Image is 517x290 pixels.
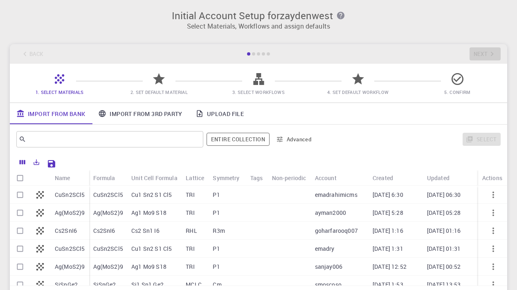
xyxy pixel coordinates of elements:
[315,209,346,217] p: ayman2000
[43,156,60,172] button: Save Explorer Settings
[186,227,197,235] p: RHL
[186,170,204,186] div: Lattice
[55,170,70,186] div: Name
[315,245,335,253] p: emadry
[93,263,123,271] p: Ag(MoS2)9
[131,227,160,235] p: Cs2 Sn1 I6
[427,170,450,186] div: Updated
[15,10,502,21] h3: Initial Account Setup for zaydenwest
[427,209,461,217] p: [DATE] 05:28
[186,263,194,271] p: TRI
[250,170,263,186] div: Tags
[186,209,194,217] p: TRI
[131,281,164,289] p: Si1 Sn1 Ge2
[51,170,89,186] div: Name
[131,170,178,186] div: Unit Cell Formula
[93,245,123,253] p: CuSn2SCl5
[182,170,209,186] div: Lattice
[127,170,182,186] div: Unit Cell Formula
[55,209,85,217] p: Ag(MoS2)9
[55,191,85,199] p: CuSn2SCl5
[131,209,166,217] p: Ag1 Mo9 S18
[482,170,502,186] div: Actions
[30,170,51,186] div: Icon
[186,191,194,199] p: TRI
[246,170,268,186] div: Tags
[93,170,115,186] div: Formula
[89,170,128,186] div: Formula
[232,89,285,95] span: 3. Select Workflows
[131,191,172,199] p: Cu1 Sn2 S1 Cl5
[213,191,220,199] p: P1
[131,263,166,271] p: Ag1 Mo9 S18
[130,89,188,95] span: 2. Set Default Material
[315,281,342,289] p: smoscoso
[444,89,470,95] span: 5. Confirm
[93,191,123,199] p: CuSn2SCl5
[213,209,220,217] p: P1
[427,281,461,289] p: [DATE] 13:53
[55,263,85,271] p: Ag(MoS2)9
[489,262,509,282] iframe: Intercom live chat
[427,245,461,253] p: [DATE] 01:31
[213,170,239,186] div: Symmetry
[478,170,507,186] div: Actions
[15,21,502,31] p: Select Materials, Workflows and assign defaults
[55,245,85,253] p: CuSn2SCl5
[55,227,77,235] p: Cs2SnI6
[55,281,78,289] p: SiSnGe2
[213,281,221,289] p: Cm
[10,103,92,124] a: Import From Bank
[207,133,270,146] span: Filter throughout whole library including sets (folders)
[207,133,270,146] button: Entire collection
[315,263,342,271] p: sanjay006
[311,170,369,186] div: Account
[93,209,123,217] p: Ag(MoS2)9
[327,89,389,95] span: 4. Set Default Workflow
[209,170,246,186] div: Symmetry
[373,281,403,289] p: [DATE] 1:53
[93,281,116,289] p: SiSnGe2
[36,89,84,95] span: 1. Select Materials
[272,170,306,186] div: Non-periodic
[423,170,477,186] div: Updated
[373,209,403,217] p: [DATE] 5:28
[92,103,189,124] a: Import From 3rd Party
[213,263,220,271] p: P1
[373,227,403,235] p: [DATE] 1:16
[315,191,357,199] p: emadrahimicms
[268,170,311,186] div: Non-periodic
[373,263,407,271] p: [DATE] 12:52
[315,227,358,235] p: goharfarooq007
[373,170,393,186] div: Created
[189,103,250,124] a: Upload File
[93,227,115,235] p: Cs2SnI6
[213,245,220,253] p: P1
[373,245,403,253] p: [DATE] 1:31
[29,156,43,169] button: Export
[427,191,461,199] p: [DATE] 06:30
[131,245,172,253] p: Cu1 Sn2 S1 Cl5
[369,170,423,186] div: Created
[186,245,194,253] p: TRI
[273,133,315,146] button: Advanced
[427,263,461,271] p: [DATE] 00:52
[16,156,29,169] button: Columns
[373,191,403,199] p: [DATE] 6:30
[186,281,202,289] p: MCLC
[213,227,225,235] p: R3m
[315,170,337,186] div: Account
[427,227,461,235] p: [DATE] 01:16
